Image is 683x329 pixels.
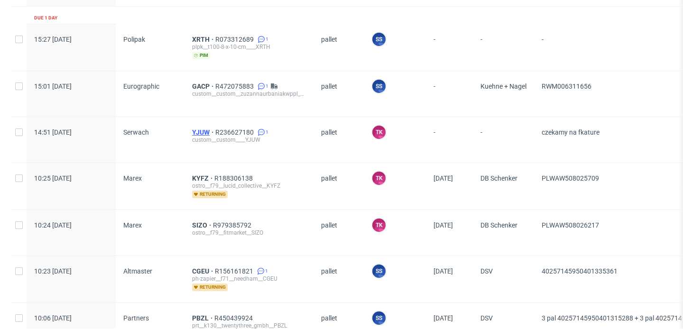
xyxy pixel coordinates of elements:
[372,265,386,278] figcaption: SS
[542,221,599,229] span: PLWAW508026217
[192,52,210,59] span: pim
[542,128,600,136] span: czekamy na fkature
[266,82,268,90] span: 1
[215,267,255,275] a: R156161821
[192,229,306,237] div: ostro__f79__fitmarket__SIZO
[192,221,213,229] a: SIZO
[480,82,526,105] span: Kuehne + Nagel
[266,128,268,136] span: 1
[255,267,268,275] a: 1
[215,82,256,90] a: R472075883
[123,36,145,43] span: Polipak
[542,267,618,275] span: 40257145950401335361
[123,82,159,90] span: Eurographic
[372,219,386,232] figcaption: TK
[480,221,526,244] span: DB Schenker
[34,314,72,322] span: 10:06 [DATE]
[34,221,72,229] span: 10:24 [DATE]
[256,36,268,43] a: 1
[215,36,256,43] a: R073312689
[256,128,268,136] a: 1
[266,36,268,43] span: 1
[34,267,72,275] span: 10:23 [DATE]
[192,128,215,136] a: YJUW
[123,221,142,229] span: Marex
[214,174,255,182] a: R188306138
[192,182,306,190] div: ostro__f79__lucid_collective__KYFZ
[215,128,256,136] a: R236627180
[480,36,526,59] span: -
[434,267,453,275] span: [DATE]
[434,314,453,322] span: [DATE]
[123,128,149,136] span: Serwach
[321,221,356,244] span: pallet
[214,314,255,322] a: R450439924
[213,221,253,229] a: R979385792
[372,311,386,325] figcaption: SS
[34,82,72,90] span: 15:01 [DATE]
[480,267,526,291] span: DSV
[192,43,306,51] div: plpk__t100-8-x-10-cm____XRTH
[480,174,526,198] span: DB Schenker
[192,191,228,198] span: returning
[434,174,453,182] span: [DATE]
[34,36,72,43] span: 15:27 [DATE]
[192,90,306,98] div: custom__custom__zuzannaurbaniakwppl__GACP
[321,36,356,59] span: pallet
[192,275,306,283] div: ph-zapier__f71__needham__CGEU
[321,128,356,151] span: pallet
[542,82,591,90] span: RWM006311656
[123,267,152,275] span: Altmaster
[434,221,453,229] span: [DATE]
[192,136,306,144] div: custom__custom____YJUW
[321,82,356,105] span: pallet
[192,283,228,291] span: returning
[434,82,465,105] span: -
[480,128,526,151] span: -
[192,267,215,275] a: CGEU
[34,128,72,136] span: 14:51 [DATE]
[372,172,386,185] figcaption: TK
[434,128,465,151] span: -
[192,36,215,43] a: XRTH
[123,314,149,322] span: Partners
[372,126,386,139] figcaption: TK
[192,314,214,322] a: PBZL
[265,267,268,275] span: 1
[192,174,214,182] a: KYFZ
[192,82,215,90] a: GACP
[34,14,57,22] div: Due 1 day
[321,174,356,198] span: pallet
[372,33,386,46] figcaption: SS
[321,267,356,291] span: pallet
[123,174,142,182] span: Marex
[256,82,268,90] a: 1
[434,36,465,59] span: -
[372,80,386,93] figcaption: SS
[542,174,599,182] span: PLWAW508025709
[34,174,72,182] span: 10:25 [DATE]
